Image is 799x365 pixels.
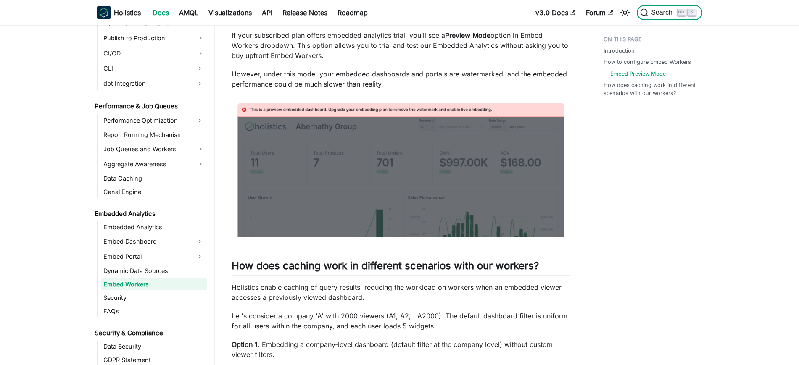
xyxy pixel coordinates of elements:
[232,282,570,302] p: Holistics enable caching of query results, reducing the workload on workers when an embedded view...
[174,6,203,19] a: AMQL
[688,8,696,16] kbd: K
[192,250,207,263] button: Expand sidebar category 'Embed Portal'
[97,6,141,19] a: HolisticsHolistics
[92,327,207,339] a: Security & Compliance
[604,81,697,97] a: How does caching work in different scenarios with our workers?
[232,69,570,89] p: However, under this mode, your embedded dashboards and portals are watermarked, and the embedded ...
[604,58,691,66] a: How to configure Embed Workers
[148,6,174,19] a: Docs
[277,6,332,19] a: Release Notes
[92,100,207,112] a: Performance & Job Queues
[232,97,570,237] img: Embed Preview Banner
[101,235,192,248] a: Embed Dashboard
[101,158,207,171] a: Aggregate Awareness
[101,77,192,90] a: dbt Integration
[101,265,207,277] a: Dynamic Data Sources
[101,173,207,184] a: Data Caching
[101,305,207,317] a: FAQs
[101,250,192,263] a: Embed Portal
[618,6,632,19] button: Switch between dark and light mode (currently light mode)
[192,114,207,127] button: Expand sidebar category 'Performance Optimization'
[101,47,207,60] a: CI/CD
[232,311,570,331] p: Let's consider a company 'A' with 2000 viewers (A1, A2,...A2000). The default dashboard filter is...
[101,32,207,45] a: Publish to Production
[232,260,570,276] h2: How does caching work in different scenarios with our workers?
[89,25,215,365] nav: Docs sidebar
[332,6,373,19] a: Roadmap
[114,8,141,18] b: Holistics
[101,221,207,233] a: Embedded Analytics
[530,6,581,19] a: v3.0 Docs
[92,208,207,220] a: Embedded Analytics
[101,278,207,290] a: Embed Workers
[649,9,678,16] span: Search
[192,235,207,248] button: Expand sidebar category 'Embed Dashboard'
[192,77,207,90] button: Expand sidebar category 'dbt Integration'
[604,47,635,55] a: Introduction
[232,339,570,360] p: : Embedding a company-level dashboard (default filter at the company level) without custom viewer...
[257,6,277,19] a: API
[445,31,490,39] strong: Preview Mode
[232,340,258,349] strong: Option 1
[101,114,192,127] a: Performance Optimization
[101,129,207,141] a: Report Running Mechanism
[97,6,111,19] img: Holistics
[192,62,207,75] button: Expand sidebar category 'CLI'
[101,292,207,304] a: Security
[581,6,618,19] a: Forum
[101,142,207,156] a: Job Queues and Workers
[637,5,702,20] button: Search (Ctrl+K)
[101,186,207,198] a: Canal Engine
[101,341,207,352] a: Data Security
[203,6,257,19] a: Visualizations
[610,70,666,78] a: Embed Preview Mode
[101,62,192,75] a: CLI
[232,30,570,60] p: If your subscribed plan offers embedded analytics trial, you’ll see a option in Embed Workers dro...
